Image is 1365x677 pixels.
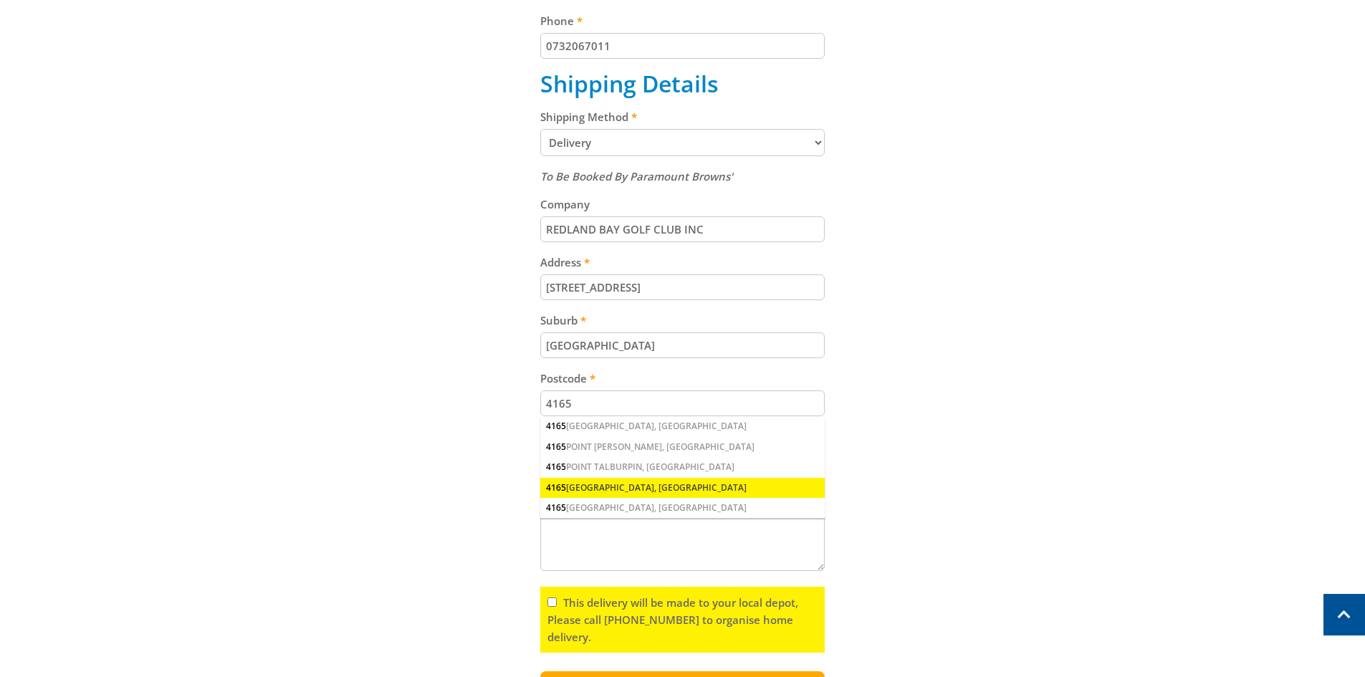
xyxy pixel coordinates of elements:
[540,12,825,29] label: Phone
[540,254,825,271] label: Address
[540,457,825,477] div: POINT TALBURPIN, [GEOGRAPHIC_DATA]
[546,481,566,494] span: 4165
[540,498,825,518] div: [GEOGRAPHIC_DATA], [GEOGRAPHIC_DATA]
[540,108,825,125] label: Shipping Method
[540,437,825,457] div: POINT [PERSON_NAME], [GEOGRAPHIC_DATA]
[547,595,798,644] label: This delivery will be made to your local depot, Please call [PHONE_NUMBER] to organise home deliv...
[540,129,825,156] select: Please select a shipping method.
[540,169,733,183] em: To Be Booked By Paramount Browns'
[540,33,825,59] input: Please enter your telephone number.
[546,441,566,453] span: 4165
[546,501,566,514] span: 4165
[540,332,825,358] input: Please enter your suburb.
[540,70,825,97] h2: Shipping Details
[540,416,825,436] div: [GEOGRAPHIC_DATA], [GEOGRAPHIC_DATA]
[540,312,825,329] label: Suburb
[547,597,557,607] input: Please read and complete.
[546,420,566,432] span: 4165
[540,274,825,300] input: Please enter your address.
[540,196,825,213] label: Company
[540,390,825,416] input: Please enter your postcode.
[540,478,825,498] div: [GEOGRAPHIC_DATA], [GEOGRAPHIC_DATA]
[546,461,566,473] span: 4165
[540,370,825,387] label: Postcode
